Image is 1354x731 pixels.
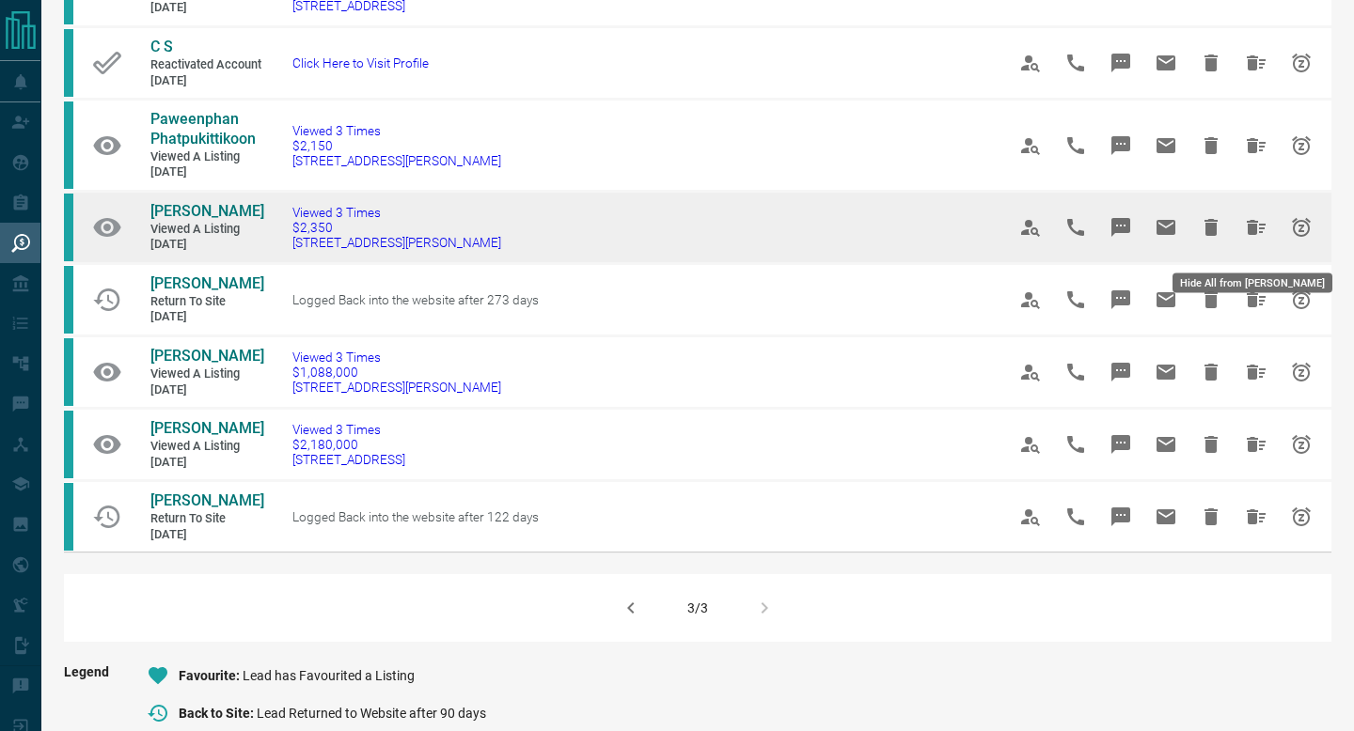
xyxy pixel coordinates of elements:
[150,527,263,543] span: [DATE]
[1279,422,1324,467] span: Snooze
[179,706,257,721] span: Back to Site
[1234,422,1279,467] span: Hide All from Martha Lee-Blickstead
[150,347,264,365] span: [PERSON_NAME]
[1189,350,1234,395] span: Hide
[292,365,501,380] span: $1,088,000
[292,138,501,153] span: $2,150
[1143,277,1189,322] span: Email
[292,380,501,395] span: [STREET_ADDRESS][PERSON_NAME]
[150,202,264,220] span: [PERSON_NAME]
[292,509,539,524] span: Logged Back into the website after 122 days
[292,205,501,220] span: Viewed 3 Times
[150,382,263,398] span: [DATE]
[1279,40,1324,86] span: Snooze
[64,29,73,97] div: condos.ca
[1143,40,1189,86] span: Email
[64,266,73,334] div: condos.ca
[292,205,501,250] a: Viewed 3 Times$2,350[STREET_ADDRESS][PERSON_NAME]
[1234,123,1279,168] span: Hide All from Paweenphan Phatpukittikoon
[292,153,501,168] span: [STREET_ADDRESS][PERSON_NAME]
[150,149,263,165] span: Viewed a Listing
[1098,123,1143,168] span: Message
[1189,494,1234,539] span: Hide
[64,194,73,261] div: condos.ca
[1189,40,1234,86] span: Hide
[150,202,263,222] a: [PERSON_NAME]
[257,706,486,721] span: Lead Returned to Website after 90 days
[150,274,263,294] a: [PERSON_NAME]
[150,110,263,149] a: Paweenphan Phatpukittikoon
[150,274,264,292] span: [PERSON_NAME]
[150,511,263,527] span: Return to Site
[1008,494,1053,539] span: View Profile
[1279,205,1324,250] span: Snooze
[1098,422,1143,467] span: Message
[150,309,263,325] span: [DATE]
[1189,123,1234,168] span: Hide
[292,220,501,235] span: $2,350
[150,222,263,238] span: Viewed a Listing
[150,439,263,455] span: Viewed a Listing
[64,411,73,478] div: condos.ca
[64,101,73,189] div: condos.ca
[292,55,429,70] a: Click Here to Visit Profile
[292,437,405,452] span: $2,180,000
[292,422,405,467] a: Viewed 3 Times$2,180,000[STREET_ADDRESS]
[1143,350,1189,395] span: Email
[1234,494,1279,539] span: Hide All from Nerissa Sarawan
[1008,350,1053,395] span: View Profile
[1053,494,1098,539] span: Call
[1008,205,1053,250] span: View Profile
[1173,273,1332,293] div: Hide All from [PERSON_NAME]
[1234,205,1279,250] span: Hide All from Matthew Matthews
[1053,205,1098,250] span: Call
[1008,422,1053,467] span: View Profile
[1143,422,1189,467] span: Email
[150,419,263,439] a: [PERSON_NAME]
[150,38,173,55] span: C S
[1053,350,1098,395] span: Call
[292,123,501,168] a: Viewed 3 Times$2,150[STREET_ADDRESS][PERSON_NAME]
[1234,350,1279,395] span: Hide All from Linda Tanaka
[150,38,263,57] a: C S
[1189,422,1234,467] span: Hide
[1189,277,1234,322] span: Hide
[1143,123,1189,168] span: Email
[292,292,539,307] span: Logged Back into the website after 273 days
[1053,277,1098,322] span: Call
[1143,494,1189,539] span: Email
[150,491,263,511] a: [PERSON_NAME]
[1098,494,1143,539] span: Message
[150,366,263,382] span: Viewed a Listing
[64,338,73,406] div: condos.ca
[687,600,708,615] div: 3/3
[150,57,263,73] span: Reactivated Account
[1098,277,1143,322] span: Message
[1279,494,1324,539] span: Snooze
[150,237,263,253] span: [DATE]
[150,294,263,310] span: Return to Site
[1189,205,1234,250] span: Hide
[179,668,243,683] span: Favourite
[1098,40,1143,86] span: Message
[1279,277,1324,322] span: Snooze
[1143,205,1189,250] span: Email
[1098,350,1143,395] span: Message
[64,483,73,551] div: condos.ca
[1053,123,1098,168] span: Call
[1008,123,1053,168] span: View Profile
[1279,123,1324,168] span: Snooze
[1279,350,1324,395] span: Snooze
[243,668,415,683] span: Lead has Favourited a Listing
[292,452,405,467] span: [STREET_ADDRESS]
[150,491,264,509] span: [PERSON_NAME]
[1053,422,1098,467] span: Call
[150,73,263,89] span: [DATE]
[292,350,501,395] a: Viewed 3 Times$1,088,000[STREET_ADDRESS][PERSON_NAME]
[150,419,264,437] span: [PERSON_NAME]
[150,110,256,148] span: Paweenphan Phatpukittikoon
[150,347,263,366] a: [PERSON_NAME]
[292,235,501,250] span: [STREET_ADDRESS][PERSON_NAME]
[150,455,263,471] span: [DATE]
